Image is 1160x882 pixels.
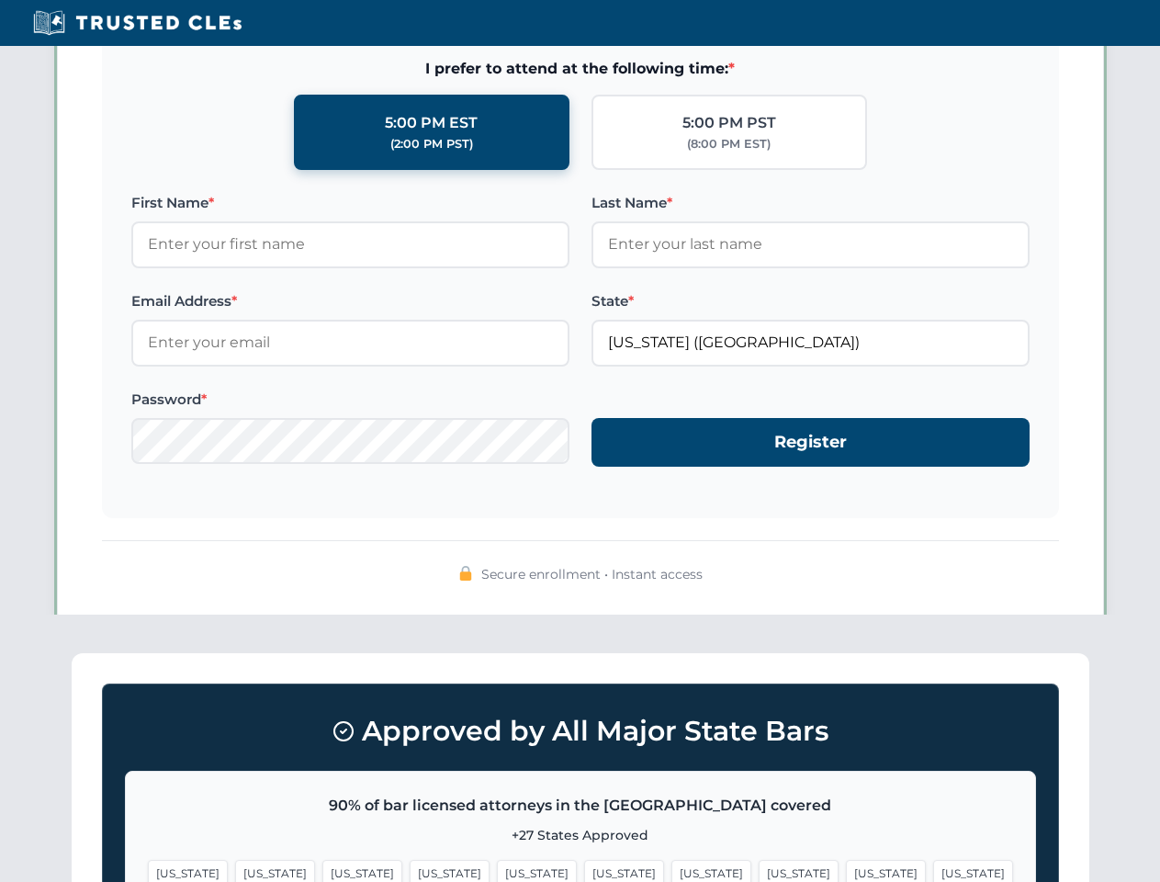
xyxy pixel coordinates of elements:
[125,707,1036,756] h3: Approved by All Major State Bars
[131,389,569,411] label: Password
[131,57,1030,81] span: I prefer to attend at the following time:
[131,320,569,366] input: Enter your email
[591,192,1030,214] label: Last Name
[591,320,1030,366] input: Florida (FL)
[390,135,473,153] div: (2:00 PM PST)
[591,290,1030,312] label: State
[131,221,569,267] input: Enter your first name
[687,135,771,153] div: (8:00 PM EST)
[458,566,473,581] img: 🔒
[385,111,478,135] div: 5:00 PM EST
[148,794,1013,818] p: 90% of bar licensed attorneys in the [GEOGRAPHIC_DATA] covered
[591,221,1030,267] input: Enter your last name
[28,9,247,37] img: Trusted CLEs
[131,192,569,214] label: First Name
[131,290,569,312] label: Email Address
[148,825,1013,845] p: +27 States Approved
[481,564,703,584] span: Secure enrollment • Instant access
[591,418,1030,467] button: Register
[682,111,776,135] div: 5:00 PM PST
